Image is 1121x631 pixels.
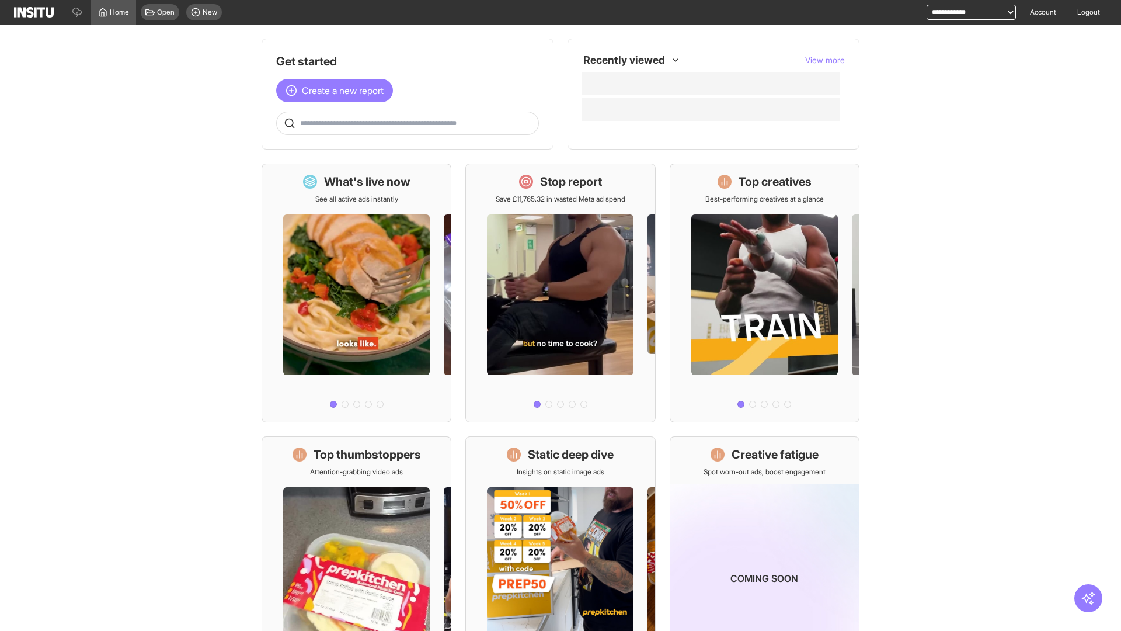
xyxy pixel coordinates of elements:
h1: What's live now [324,174,410,190]
button: Create a new report [276,79,393,102]
h1: Stop report [540,174,602,190]
img: Logo [14,7,54,18]
span: New [203,8,217,17]
p: Attention-grabbing video ads [310,467,403,477]
span: Home [110,8,129,17]
a: Top creativesBest-performing creatives at a glance [670,164,859,422]
p: Best-performing creatives at a glance [705,195,824,204]
a: Stop reportSave £11,765.32 in wasted Meta ad spend [465,164,655,422]
h1: Top creatives [739,174,812,190]
a: What's live nowSee all active ads instantly [262,164,451,422]
h1: Top thumbstoppers [314,446,421,463]
p: Insights on static image ads [517,467,604,477]
span: Create a new report [302,84,384,98]
h1: Static deep dive [528,446,614,463]
button: View more [805,54,845,66]
span: View more [805,55,845,65]
span: Open [157,8,175,17]
p: See all active ads instantly [315,195,398,204]
p: Save £11,765.32 in wasted Meta ad spend [496,195,625,204]
h1: Get started [276,53,539,70]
